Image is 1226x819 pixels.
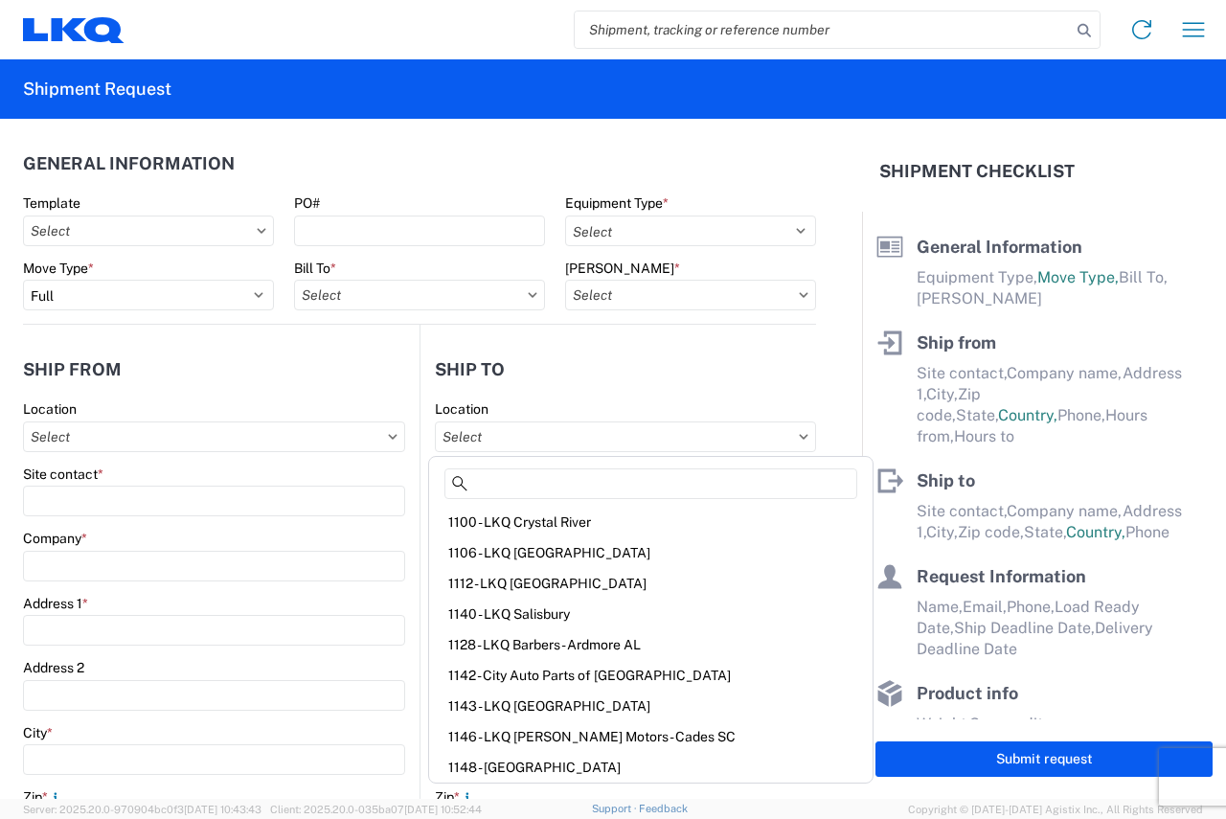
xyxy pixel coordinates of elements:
span: Move Type, [1037,268,1119,286]
span: [DATE] 10:52:44 [404,804,482,815]
label: Move Type [23,260,94,277]
span: Equipment Type, [917,268,1037,286]
label: Template [23,194,80,212]
span: Weight, [917,715,969,733]
a: Support [592,803,640,814]
div: 1106 - LKQ [GEOGRAPHIC_DATA] [433,537,869,568]
span: Phone [1125,523,1169,541]
label: Equipment Type [565,194,669,212]
span: General Information [917,237,1082,257]
span: Country, [998,406,1057,424]
div: 1143 - LKQ [GEOGRAPHIC_DATA] [433,691,869,721]
label: Location [23,400,77,418]
span: Server: 2025.20.0-970904bc0f3 [23,804,261,815]
h2: General Information [23,154,235,173]
span: Client: 2025.20.0-035ba07 [270,804,482,815]
span: State, [1024,523,1066,541]
span: Email, [963,598,1007,616]
h2: Shipment Checklist [879,160,1075,183]
input: Select [23,216,274,246]
div: 1100 - LKQ Crystal River [433,507,869,537]
span: Zip code, [958,523,1024,541]
label: Bill To [294,260,336,277]
h2: Ship from [23,360,122,379]
span: Country, [1066,523,1125,541]
span: Phone, [1057,406,1105,424]
div: 1142 - City Auto Parts of [GEOGRAPHIC_DATA] [433,660,869,691]
input: Select [435,421,816,452]
span: Ship to [917,470,975,490]
span: Company name, [1007,502,1123,520]
span: [DATE] 10:43:43 [184,804,261,815]
span: Ship from [917,332,996,353]
label: Company [23,530,87,547]
span: City, [926,523,958,541]
label: Site contact [23,466,103,483]
input: Select [565,280,816,310]
label: PO# [294,194,320,212]
span: Request Information [917,566,1086,586]
span: Product info [917,683,1018,703]
input: Select [294,280,545,310]
label: [PERSON_NAME] [565,260,680,277]
div: 1112 - LKQ [GEOGRAPHIC_DATA] [433,568,869,599]
span: Company name, [1007,364,1123,382]
span: Bill To, [1119,268,1168,286]
label: City [23,724,53,741]
label: Address 2 [23,659,84,676]
span: Copyright © [DATE]-[DATE] Agistix Inc., All Rights Reserved [908,801,1203,818]
span: Hours to [954,427,1014,445]
span: Site contact, [917,364,1007,382]
h2: Shipment Request [23,78,171,101]
label: Zip [435,788,475,806]
div: 1128 - LKQ Barbers - Ardmore AL [433,629,869,660]
span: State, [956,406,998,424]
span: Phone, [1007,598,1055,616]
div: 1148 - [GEOGRAPHIC_DATA] [433,752,869,783]
span: Name, [917,598,963,616]
label: Location [435,400,488,418]
span: Commodity [969,715,1052,733]
label: Zip [23,788,63,806]
div: 1146 - LKQ [PERSON_NAME] Motors - Cades SC [433,721,869,752]
span: Site contact, [917,502,1007,520]
span: [PERSON_NAME] [917,289,1042,307]
button: Submit request [875,741,1213,777]
label: Address 1 [23,595,88,612]
input: Shipment, tracking or reference number [575,11,1071,48]
span: Ship Deadline Date, [954,619,1095,637]
span: City, [926,385,958,403]
a: Feedback [639,803,688,814]
input: Select [23,421,405,452]
h2: Ship to [435,360,505,379]
div: 1140 - LKQ Salisbury [433,599,869,629]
